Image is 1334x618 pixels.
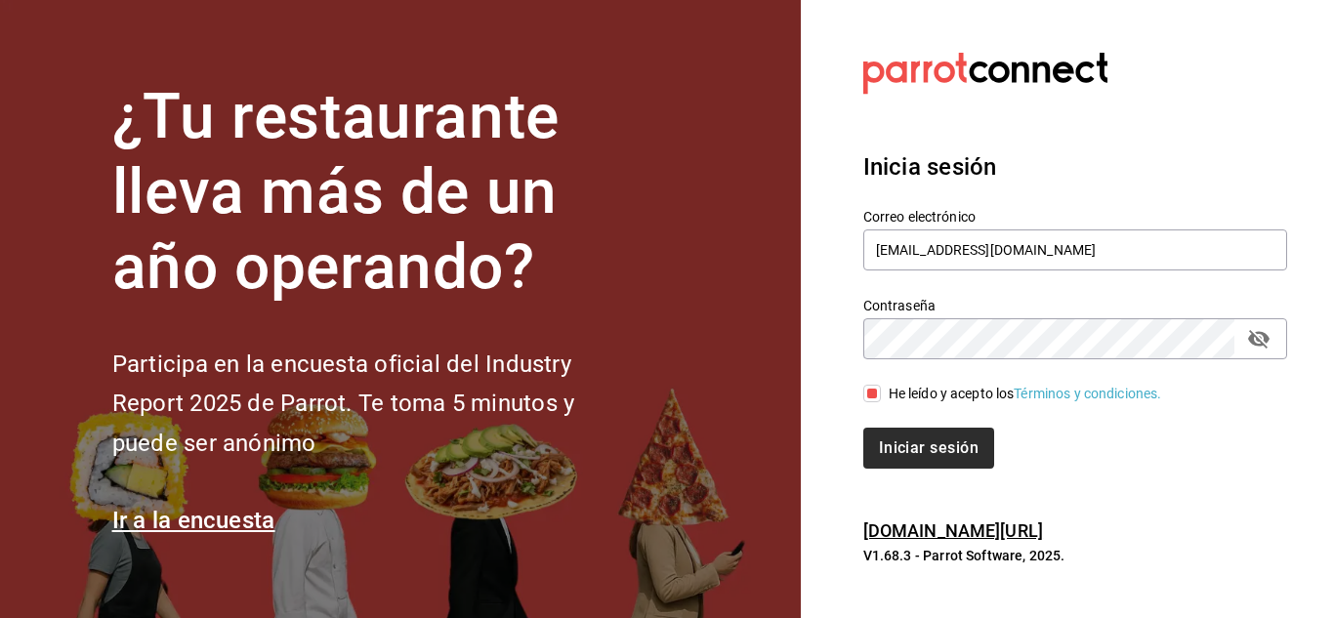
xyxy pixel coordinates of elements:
a: [DOMAIN_NAME][URL] [863,520,1043,541]
button: passwordField [1242,322,1275,355]
p: V1.68.3 - Parrot Software, 2025. [863,546,1287,565]
label: Contraseña [863,299,1287,312]
h3: Inicia sesión [863,149,1287,185]
div: He leído y acepto los [889,384,1162,404]
button: Iniciar sesión [863,428,994,469]
a: Ir a la encuesta [112,507,275,534]
label: Correo electrónico [863,210,1287,224]
input: Ingresa tu correo electrónico [863,229,1287,270]
a: Términos y condiciones. [1014,386,1161,401]
h2: Participa en la encuesta oficial del Industry Report 2025 de Parrot. Te toma 5 minutos y puede se... [112,345,640,464]
h1: ¿Tu restaurante lleva más de un año operando? [112,80,640,305]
